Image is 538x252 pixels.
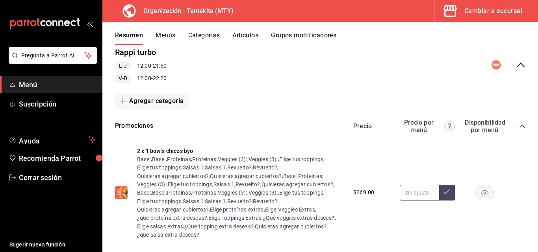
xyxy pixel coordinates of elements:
button: Quisieras agregar cubiertos? [137,206,209,213]
button: Elige Veggies Extras [265,206,315,213]
button: Veggies (3): [218,155,247,163]
h3: Organización - Temakita (MTY) [137,6,234,16]
button: Revuelto? [253,197,277,205]
div: collapse-menu-row [102,40,538,90]
button: ¿que proteína extra deseas? [137,214,207,222]
button: ¿Que veggies extras deseas? [263,214,335,222]
span: V-D [115,74,130,83]
button: Categorías [188,31,220,45]
button: Proteínas [167,189,191,197]
span: Cerrar sesión [19,172,96,183]
button: open_drawer_menu [87,20,93,27]
button: Revuelto? [253,164,277,171]
span: Recomienda Parrot [19,153,96,164]
span: Suscripción [19,99,96,109]
div: Cambiar a sucursal [464,6,522,17]
span: $269.00 [353,188,374,197]
button: Salsas 1 [205,197,226,205]
button: Proteínas [192,155,216,163]
button: Veggies (3): [218,189,247,197]
button: Quisieras agregar cubiertos? [262,180,333,188]
button: Agregar categoría [115,93,189,109]
button: ¿Que topping extra deseas? [184,223,254,230]
button: Elige Toppings Extras [208,214,262,222]
button: 2 x 1 bowls chicos byo [137,147,193,155]
button: Salsas 1 [205,164,226,171]
button: Revuelto? [227,164,252,171]
button: Elige tus toppings [168,180,212,188]
button: Salsas 1 [213,180,234,188]
button: Elige tus toppings [279,189,324,197]
button: Grupos modificadores [271,31,336,45]
button: Base: [152,155,166,163]
button: Quisieras agregar cubiertos? [255,223,327,230]
button: Revuelto? [236,180,260,188]
span: Pregunta a Parrot AI [21,52,85,60]
button: Elige tus toppings [137,164,182,171]
button: Rappi turbo [115,47,156,58]
button: Base: [152,189,166,197]
button: Artículos [232,31,258,45]
button: Elige tus toppings [279,155,324,163]
img: Preview [115,186,128,199]
button: Menús [156,31,175,45]
button: Pregunta a Parrot AI [9,47,97,64]
div: Disponibilidad por menú [465,119,504,134]
div: navigation tabs [115,31,538,45]
div: Precio [345,122,396,130]
button: collapse-category-row [519,123,525,129]
div: 12:00 - 22:20 [115,74,167,83]
button: Elige tus toppings [137,197,182,205]
button: Salsas 1 [183,164,204,171]
button: Base: [137,155,151,163]
span: L-J [116,62,130,70]
button: Promociones [115,121,153,131]
button: Elige salsas extras [137,223,183,230]
button: Veggies (3): [249,189,278,197]
button: ¿que salsa extra deseas? [137,231,200,239]
div: 12:00 - 21:50 [115,61,167,71]
button: Quisieras agregar cubiertos? [210,172,282,180]
input: Sin ajuste [400,185,439,200]
button: Base: [283,172,297,180]
button: Salsas 1 [183,197,204,205]
button: Proteínas [167,155,191,163]
button: Proteínas [298,172,322,180]
button: Proteínas [192,189,216,197]
div: Precio por menú [400,119,455,134]
button: Elige proteínas extras [210,206,263,213]
button: Resumen [115,31,143,45]
button: Veggies (3): [137,180,167,188]
button: Veggies (3): [249,155,278,163]
button: Revuelto? [227,197,252,205]
span: Sugerir nueva función [9,241,96,249]
span: Menú [19,79,96,90]
div: , , , , , , , , , , , , , , , , , , , , , , , , , , , , , , , , , , , , , , , , , , [137,155,345,239]
a: Pregunta a Parrot AI [6,57,97,65]
button: Base: [137,189,151,197]
span: Ayuda [19,135,85,144]
button: Quisieras agregar cubiertos? [137,172,209,180]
